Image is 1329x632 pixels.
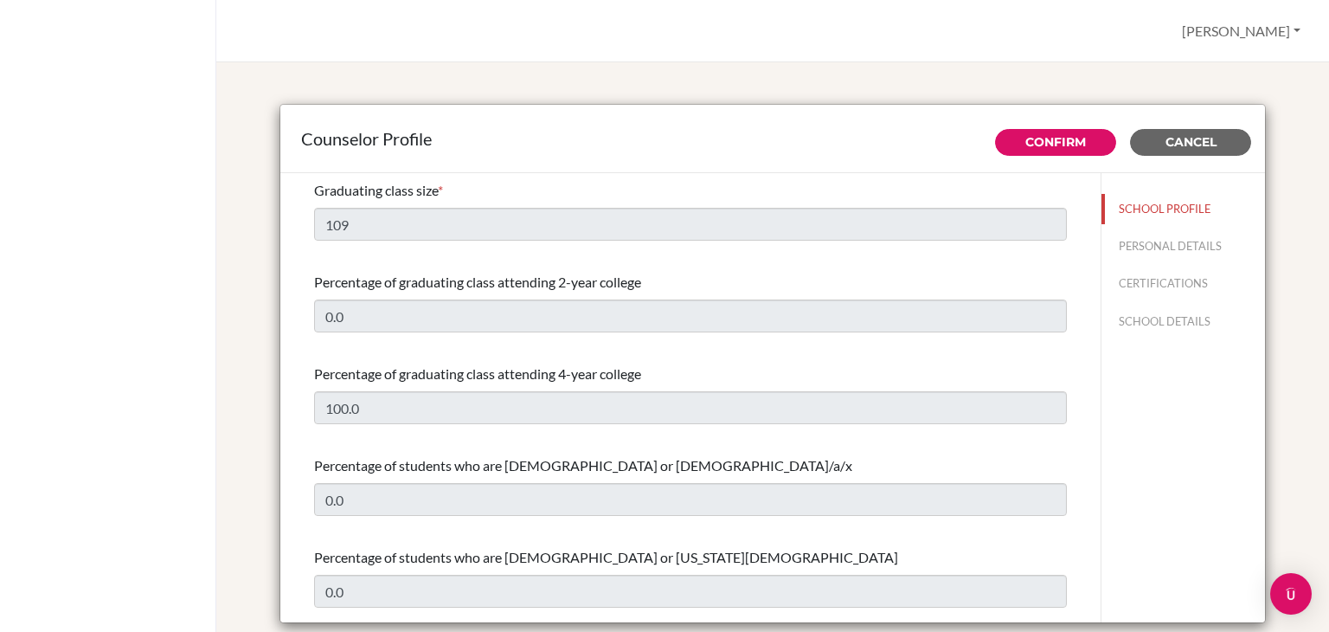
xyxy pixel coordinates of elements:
span: Percentage of graduating class attending 4-year college [314,365,641,382]
button: CERTIFICATIONS [1101,268,1265,299]
span: Percentage of students who are [DEMOGRAPHIC_DATA] or [US_STATE][DEMOGRAPHIC_DATA] [314,549,898,565]
span: Percentage of students who are [DEMOGRAPHIC_DATA] or [DEMOGRAPHIC_DATA]/a/x [314,457,852,474]
button: SCHOOL PROFILE [1101,194,1265,224]
span: Percentage of graduating class attending 2-year college [314,274,641,290]
div: Open Intercom Messenger [1270,573,1312,615]
button: [PERSON_NAME] [1174,15,1308,48]
button: SCHOOL DETAILS [1101,306,1265,337]
button: PERSONAL DETAILS [1101,231,1265,261]
span: Graduating class size [314,182,438,198]
div: Counselor Profile [301,126,1244,152]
